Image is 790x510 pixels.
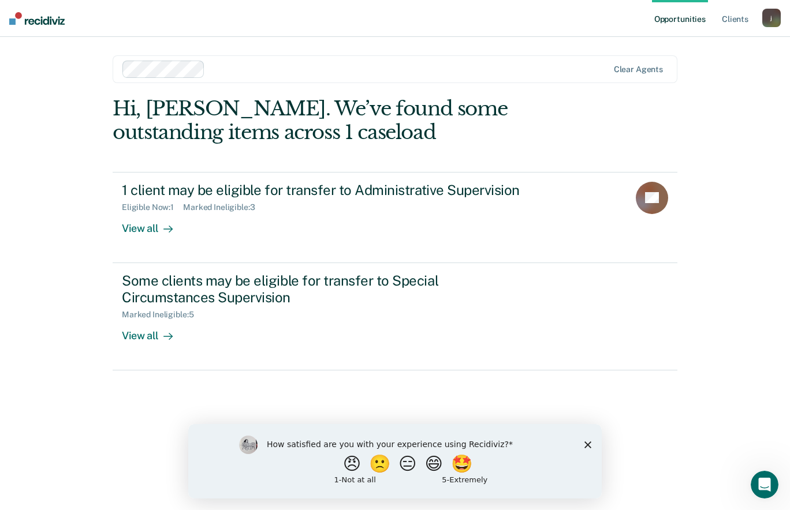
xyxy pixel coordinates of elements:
[762,9,781,27] button: j
[9,12,65,25] img: Recidiviz
[122,212,187,235] div: View all
[614,65,663,74] div: Clear agents
[122,272,527,306] div: Some clients may be eligible for transfer to Special Circumstances Supervision
[113,97,564,144] div: Hi, [PERSON_NAME]. We’ve found some outstanding items across 1 caseload
[183,202,264,212] div: Marked Ineligible : 3
[188,424,602,498] iframe: Survey by Kim from Recidiviz
[122,310,203,320] div: Marked Ineligible : 5
[122,182,527,198] div: 1 client may be eligible for transfer to Administrative Supervision
[122,202,183,212] div: Eligible Now : 1
[751,471,778,498] iframe: Intercom live chat
[113,172,677,263] a: 1 client may be eligible for transfer to Administrative SupervisionEligible Now:1Marked Ineligibl...
[122,320,187,342] div: View all
[113,263,677,370] a: Some clients may be eligible for transfer to Special Circumstances SupervisionMarked Ineligible:5...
